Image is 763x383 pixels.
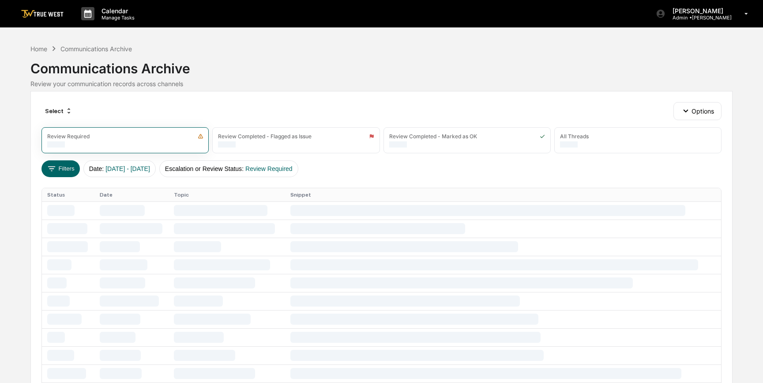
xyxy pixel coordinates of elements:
img: icon [198,133,203,139]
div: All Threads [560,133,589,140]
img: icon [540,133,545,139]
th: Topic [169,188,285,201]
button: Escalation or Review Status:Review Required [159,160,298,177]
div: Review Required [47,133,90,140]
button: Filters [41,160,80,177]
div: Review Completed - Flagged as Issue [218,133,312,140]
th: Status [42,188,94,201]
div: Review Completed - Marked as OK [389,133,477,140]
p: [PERSON_NAME] [665,7,732,15]
div: Review your communication records across channels [30,80,733,87]
div: Communications Archive [30,53,733,76]
th: Snippet [285,188,721,201]
span: Review Required [245,165,293,172]
img: logo [21,10,64,18]
img: icon [369,133,374,139]
span: [DATE] - [DATE] [105,165,150,172]
button: Date:[DATE] - [DATE] [83,160,156,177]
th: Date [94,188,168,201]
p: Calendar [94,7,139,15]
p: Admin • [PERSON_NAME] [665,15,732,21]
div: Communications Archive [60,45,132,53]
p: Manage Tasks [94,15,139,21]
button: Options [673,102,722,120]
div: Home [30,45,47,53]
div: Select [41,104,76,118]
